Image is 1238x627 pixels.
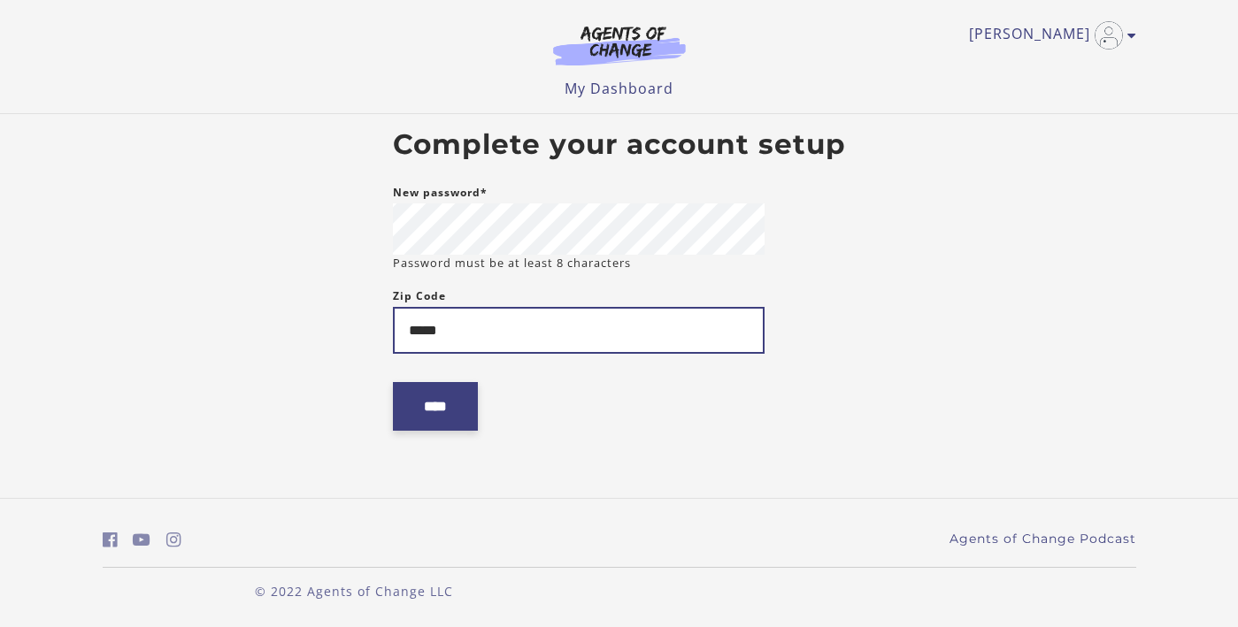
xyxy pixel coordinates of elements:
a: Agents of Change Podcast [950,530,1136,548]
p: © 2022 Agents of Change LLC [103,582,605,600]
a: https://www.youtube.com/c/AgentsofChangeTestPrepbyMeaganMitchell (Open in a new window) [133,527,150,553]
i: https://www.instagram.com/agentsofchangeprep/ (Open in a new window) [166,531,181,548]
i: https://www.facebook.com/groups/aswbtestprep (Open in a new window) [103,531,118,548]
i: https://www.youtube.com/c/AgentsofChangeTestPrepbyMeaganMitchell (Open in a new window) [133,531,150,548]
a: https://www.facebook.com/groups/aswbtestprep (Open in a new window) [103,527,118,553]
a: https://www.instagram.com/agentsofchangeprep/ (Open in a new window) [166,527,181,553]
img: Agents of Change Logo [534,25,704,65]
small: Password must be at least 8 characters [393,255,631,271]
label: New password* [393,182,488,203]
label: Zip Code [393,286,446,307]
h2: Complete your account setup [393,128,846,162]
a: My Dashboard [565,79,673,98]
a: Toggle menu [969,21,1127,50]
